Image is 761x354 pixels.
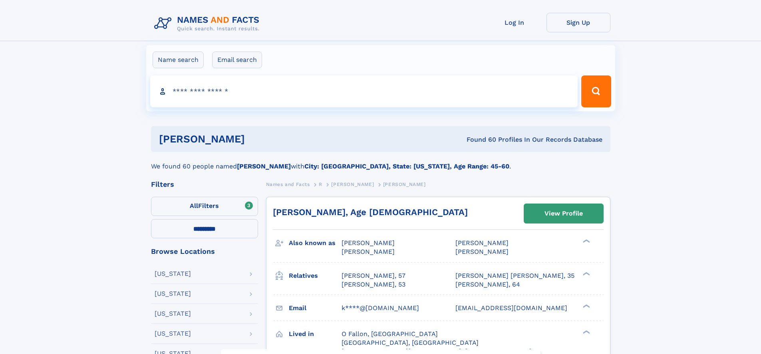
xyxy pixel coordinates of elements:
[151,181,258,188] div: Filters
[342,280,405,289] a: [PERSON_NAME], 53
[155,291,191,297] div: [US_STATE]
[524,204,603,223] a: View Profile
[212,51,262,68] label: Email search
[151,248,258,255] div: Browse Locations
[151,197,258,216] label: Filters
[237,162,291,170] b: [PERSON_NAME]
[342,271,405,280] a: [PERSON_NAME], 57
[342,248,395,255] span: [PERSON_NAME]
[159,134,356,144] h1: [PERSON_NAME]
[581,239,590,244] div: ❯
[581,271,590,276] div: ❯
[155,330,191,337] div: [US_STATE]
[342,339,479,346] span: [GEOGRAPHIC_DATA], [GEOGRAPHIC_DATA]
[581,75,611,107] button: Search Button
[356,135,602,144] div: Found 60 Profiles In Our Records Database
[455,239,509,247] span: [PERSON_NAME]
[331,182,374,187] span: [PERSON_NAME]
[383,182,426,187] span: [PERSON_NAME]
[455,271,574,280] a: [PERSON_NAME] [PERSON_NAME], 35
[304,162,509,170] b: City: [GEOGRAPHIC_DATA], State: [US_STATE], Age Range: 45-60
[190,202,198,210] span: All
[151,13,266,34] img: Logo Names and Facts
[153,51,204,68] label: Name search
[546,13,610,32] a: Sign Up
[150,75,578,107] input: search input
[319,182,322,187] span: R
[331,179,374,189] a: [PERSON_NAME]
[289,236,342,250] h3: Also known as
[155,271,191,277] div: [US_STATE]
[581,329,590,334] div: ❯
[455,248,509,255] span: [PERSON_NAME]
[289,301,342,315] h3: Email
[455,304,567,312] span: [EMAIL_ADDRESS][DOMAIN_NAME]
[483,13,546,32] a: Log In
[319,179,322,189] a: R
[151,152,610,171] div: We found 60 people named with .
[273,207,468,217] a: [PERSON_NAME], Age [DEMOGRAPHIC_DATA]
[155,310,191,317] div: [US_STATE]
[289,269,342,283] h3: Relatives
[289,327,342,341] h3: Lived in
[266,179,310,189] a: Names and Facts
[342,239,395,247] span: [PERSON_NAME]
[455,280,520,289] a: [PERSON_NAME], 64
[544,204,583,223] div: View Profile
[581,303,590,309] div: ❯
[342,330,438,338] span: O Fallon, [GEOGRAPHIC_DATA]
